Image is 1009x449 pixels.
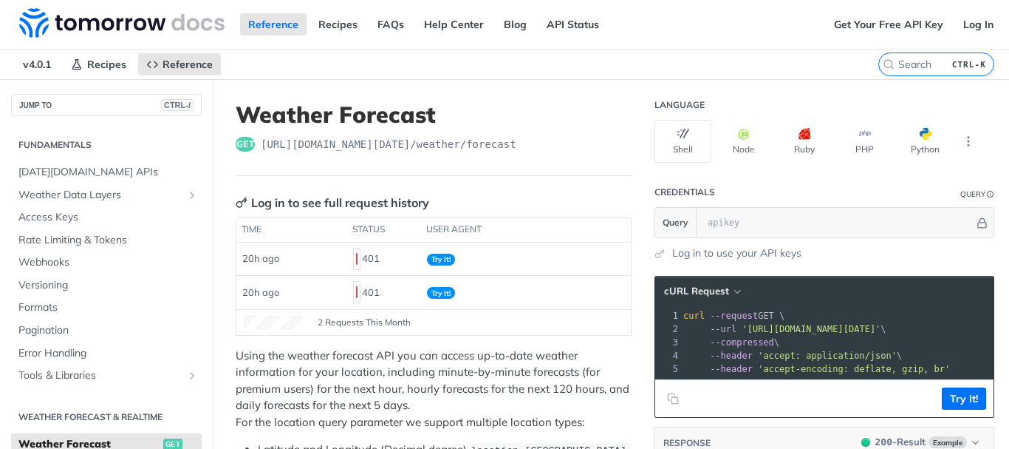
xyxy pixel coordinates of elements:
[11,342,202,365] a: Error Handling
[18,278,198,293] span: Versioning
[875,436,892,448] span: 200
[11,411,202,424] h2: Weather Forecast & realtime
[186,189,198,201] button: Show subpages for Weather Data Layers
[960,189,985,200] div: Query
[353,246,415,271] div: 401
[236,101,632,128] h1: Weather Forecast
[897,120,954,163] button: Python
[11,206,202,229] a: Access Keys
[883,58,895,70] svg: Search
[683,311,705,321] span: curl
[655,309,680,323] div: 1
[942,388,986,410] button: Try It!
[836,120,893,163] button: PHP
[538,13,607,36] a: API Status
[138,53,221,75] a: Reference
[664,285,729,297] span: cURL Request
[15,53,59,75] span: v4.0.1
[710,324,736,334] span: --url
[236,218,347,242] th: time
[758,351,897,361] span: 'accept: application/json'
[655,362,680,376] div: 5
[683,311,784,321] span: GET \
[655,336,680,349] div: 3
[742,324,880,334] span: '[URL][DOMAIN_NAME][DATE]'
[758,364,950,374] span: 'accept-encoding: deflate, gzip, br'
[683,324,886,334] span: \
[427,254,455,266] span: Try It!
[310,13,366,36] a: Recipes
[163,58,213,71] span: Reference
[683,337,779,348] span: \
[421,218,601,242] th: user agent
[240,13,307,36] a: Reference
[236,194,429,212] div: Log in to see full request history
[826,13,951,36] a: Get Your Free API Key
[663,216,688,229] span: Query
[63,53,134,75] a: Recipes
[18,300,198,315] span: Formats
[18,165,198,180] span: [DATE][DOMAIN_NAME] APIs
[655,208,697,237] button: Query
[655,323,680,336] div: 2
[957,130,979,152] button: More Languages
[19,8,225,38] img: Tomorrow.io Weather API Docs
[710,311,758,321] span: --request
[710,337,774,348] span: --compressed
[11,184,202,206] a: Weather Data LayersShow subpages for Weather Data Layers
[236,348,632,431] p: Using the weather forecast API you can access up-to-date weather information for your location, i...
[242,252,279,264] span: 20h ago
[955,13,1002,36] a: Log In
[710,351,753,361] span: --header
[236,197,247,209] svg: Key
[244,315,303,330] canvas: Line Graph
[715,120,772,163] button: Node
[416,13,492,36] a: Help Center
[710,364,753,374] span: --header
[11,320,202,342] a: Pagination
[369,13,412,36] a: FAQs
[663,388,683,410] button: Copy to clipboard
[427,287,455,299] span: Try It!
[161,99,194,111] span: CTRL-/
[683,351,902,361] span: \
[987,191,994,198] i: Information
[11,274,202,297] a: Versioning
[353,280,415,305] div: 401
[18,233,198,248] span: Rate Limiting & Tokens
[11,161,202,183] a: [DATE][DOMAIN_NAME] APIs
[11,297,202,319] a: Formats
[318,316,411,329] span: 2 Requests This Month
[655,349,680,362] div: 4
[861,438,870,447] span: 200
[672,246,801,261] a: Log in to use your API keys
[356,286,358,298] span: 401
[356,253,358,265] span: 401
[18,346,198,361] span: Error Handling
[776,120,832,163] button: Ruby
[948,57,990,72] kbd: CTRL-K
[18,368,182,383] span: Tools & Libraries
[654,120,711,163] button: Shell
[496,13,535,36] a: Blog
[928,436,967,448] span: Example
[18,188,182,203] span: Weather Data Layers
[11,94,202,116] button: JUMP TOCTRL-/
[962,135,975,148] svg: More ellipsis
[974,215,990,230] button: Hide
[87,58,126,71] span: Recipes
[347,218,421,242] th: status
[960,189,994,200] div: QueryInformation
[11,251,202,274] a: Webhooks
[11,365,202,387] a: Tools & LibrariesShow subpages for Tools & Libraries
[654,186,715,198] div: Credentials
[18,210,198,225] span: Access Keys
[236,137,255,152] span: get
[700,208,974,237] input: apikey
[186,370,198,382] button: Show subpages for Tools & Libraries
[261,137,516,152] span: https://api.tomorrow.io/v4/weather/forecast
[242,286,279,298] span: 20h ago
[654,99,705,111] div: Language
[659,284,745,299] button: cURL Request
[11,138,202,152] h2: Fundamentals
